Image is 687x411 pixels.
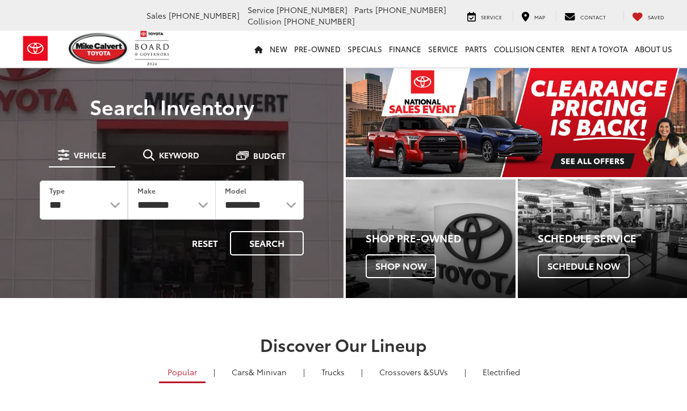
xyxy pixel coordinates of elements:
span: [PHONE_NUMBER] [284,15,355,27]
a: Service [425,31,462,67]
div: carousel slide number 1 of 1 [346,68,687,177]
li: | [358,366,366,378]
a: Service [459,10,510,22]
span: Budget [253,152,286,160]
span: Sales [146,10,166,21]
label: Model [225,186,246,195]
span: Saved [648,13,664,20]
span: Keyword [159,151,199,159]
a: Collision Center [491,31,568,67]
h2: Discover Our Lineup [20,335,667,354]
span: Schedule Now [538,254,630,278]
a: Specials [344,31,386,67]
span: & Minivan [249,366,287,378]
button: Search [230,231,304,255]
a: Trucks [313,362,353,381]
span: [PHONE_NUMBER] [375,4,446,15]
a: New [266,31,291,67]
span: Service [481,13,502,20]
a: Electrified [474,362,529,381]
a: Contact [556,10,614,22]
a: SUVs [371,362,456,381]
li: | [211,366,218,378]
a: Popular [159,362,206,383]
div: Toyota [346,179,516,298]
label: Type [49,186,65,195]
a: My Saved Vehicles [623,10,673,22]
button: Reset [182,231,228,255]
span: Parts [354,4,373,15]
a: Rent a Toyota [568,31,631,67]
a: Shop Pre-Owned Shop Now [346,179,516,298]
span: Contact [580,13,606,20]
a: Pre-Owned [291,31,344,67]
li: | [462,366,469,378]
span: [PHONE_NUMBER] [169,10,240,21]
img: Mike Calvert Toyota [69,33,129,64]
label: Make [137,186,156,195]
a: Map [513,10,554,22]
span: [PHONE_NUMBER] [277,4,347,15]
a: Finance [386,31,425,67]
span: Collision [248,15,282,27]
span: Shop Now [366,254,436,278]
a: Cars [223,362,295,381]
li: | [300,366,308,378]
h3: Search Inventory [24,95,320,118]
span: Service [248,4,274,15]
h4: Shop Pre-Owned [366,233,516,244]
img: Toyota [14,30,57,67]
span: Crossovers & [379,366,429,378]
span: Map [534,13,545,20]
a: Parts [462,31,491,67]
img: Clearance Pricing Is Back [346,68,687,177]
span: Vehicle [74,151,106,159]
a: About Us [631,31,676,67]
a: Home [251,31,266,67]
section: Carousel section with vehicle pictures - may contain disclaimers. [346,68,687,177]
